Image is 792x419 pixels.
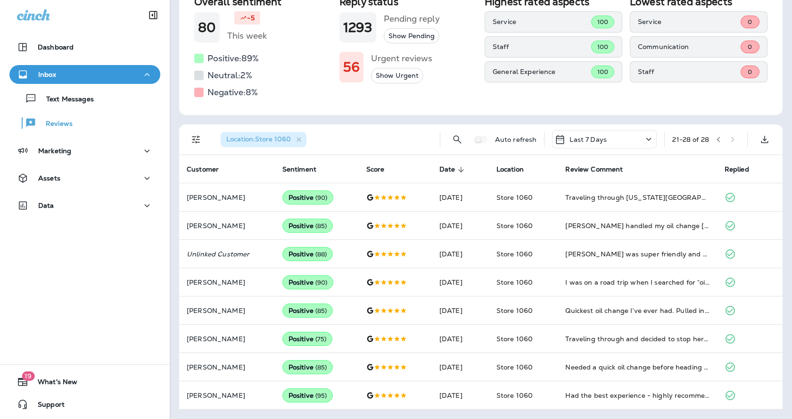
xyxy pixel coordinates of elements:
[748,18,752,26] span: 0
[638,68,741,75] p: Staff
[565,221,709,230] div: Joseph handled my oil change today and did a great job. He even pointed out a filter that would n...
[187,363,267,371] p: [PERSON_NAME]
[22,371,34,381] span: 19
[9,38,160,57] button: Dashboard
[315,194,328,202] span: ( 90 )
[187,165,219,173] span: Customer
[569,136,607,143] p: Last 7 Days
[384,11,440,26] h5: Pending reply
[28,401,65,412] span: Support
[282,247,333,261] div: Positive
[9,196,160,215] button: Data
[38,43,74,51] p: Dashboard
[207,85,258,100] h5: Negative: 8 %
[9,89,160,108] button: Text Messages
[748,43,752,51] span: 0
[493,68,591,75] p: General Experience
[187,222,267,230] p: [PERSON_NAME]
[565,391,709,400] div: Had the best experience - highly recommended. Amber, who got me set up was incredible. Joseph ans...
[597,18,608,26] span: 100
[9,141,160,160] button: Marketing
[38,147,71,155] p: Marketing
[315,250,327,258] span: ( 88 )
[37,95,94,104] p: Text Messages
[226,135,291,143] span: Location : Store 1060
[565,278,709,287] div: I was on a road trip when I searched for “oil change near me” and found this Grease Monkey. They ...
[565,249,709,259] div: Nate was super friendly and explained what they were doing in plain terms. Honest service and no ...
[597,68,608,76] span: 100
[9,395,160,414] button: Support
[432,381,489,410] td: [DATE]
[187,250,267,258] p: Unlinked Customer
[493,18,591,25] p: Service
[282,304,333,318] div: Positive
[343,59,360,75] h1: 56
[198,20,216,35] h1: 80
[565,193,709,202] div: Traveling through Idaho Falls and stopped here for an oil change. They had me out in less than 15...
[725,165,749,173] span: Replied
[565,165,623,173] span: Review Comment
[495,136,537,143] p: Auto refresh
[496,250,533,258] span: Store 1060
[496,222,533,230] span: Store 1060
[28,378,77,389] span: What's New
[496,335,533,343] span: Store 1060
[496,278,533,287] span: Store 1060
[315,307,327,315] span: ( 85 )
[207,68,252,83] h5: Neutral: 2 %
[9,113,160,133] button: Reviews
[207,51,259,66] h5: Positive: 89 %
[187,165,231,174] span: Customer
[315,335,327,343] span: ( 75 )
[187,130,206,149] button: Filters
[432,240,489,268] td: [DATE]
[247,13,254,23] p: -5
[496,193,533,202] span: Store 1060
[282,275,334,289] div: Positive
[565,165,635,174] span: Review Comment
[9,169,160,188] button: Assets
[187,392,267,399] p: [PERSON_NAME]
[638,18,741,25] p: Service
[282,190,334,205] div: Positive
[221,132,306,147] div: Location:Store 1060
[282,388,333,403] div: Positive
[315,222,327,230] span: ( 85 )
[496,165,536,174] span: Location
[371,51,432,66] h5: Urgent reviews
[448,130,467,149] button: Search Reviews
[187,335,267,343] p: [PERSON_NAME]
[282,332,333,346] div: Positive
[343,20,372,35] h1: 1293
[140,6,166,25] button: Collapse Sidebar
[432,296,489,325] td: [DATE]
[227,28,267,43] h5: This week
[672,136,709,143] div: 21 - 28 of 28
[565,362,709,372] div: Needed a quick oil change before heading out of town. They got it done fast with zero hassle.
[187,279,267,286] p: [PERSON_NAME]
[315,279,328,287] span: ( 90 )
[315,363,327,371] span: ( 85 )
[638,43,741,50] p: Communication
[9,372,160,391] button: 19What's New
[725,165,761,174] span: Replied
[432,212,489,240] td: [DATE]
[38,202,54,209] p: Data
[496,391,533,400] span: Store 1060
[432,183,489,212] td: [DATE]
[38,71,56,78] p: Inbox
[496,165,524,173] span: Location
[755,130,774,149] button: Export as CSV
[384,28,439,44] button: Show Pending
[366,165,397,174] span: Score
[36,120,73,129] p: Reviews
[496,363,533,371] span: Store 1060
[432,353,489,381] td: [DATE]
[282,360,333,374] div: Positive
[38,174,60,182] p: Assets
[315,392,327,400] span: ( 95 )
[371,68,423,83] button: Show Urgent
[9,65,160,84] button: Inbox
[187,194,267,201] p: [PERSON_NAME]
[597,43,608,51] span: 100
